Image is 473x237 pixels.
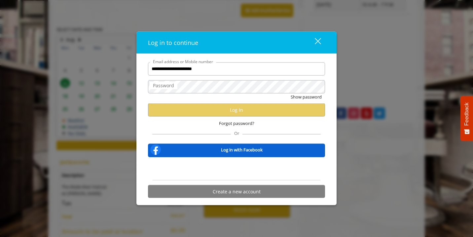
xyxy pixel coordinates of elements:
span: Forgot password? [219,120,254,127]
img: facebook-logo [149,143,162,156]
label: Password [150,82,177,89]
span: Feedback [464,102,470,126]
button: Feedback - Show survey [460,96,473,141]
iframe: Sign in with Google Button [203,162,270,176]
button: close dialog [303,36,325,49]
div: Sign in with Google. Opens in new tab [206,162,267,176]
label: Email address or Mobile number [150,58,216,64]
input: Email address or Mobile number [148,62,325,75]
button: Log in [148,103,325,116]
button: Create a new account [148,185,325,198]
b: Log in with Facebook [221,146,263,153]
div: close dialog [307,38,320,48]
button: Show password [291,93,322,100]
span: Log in to continue [148,38,198,46]
input: Password [148,80,325,93]
span: Or [231,130,242,136]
